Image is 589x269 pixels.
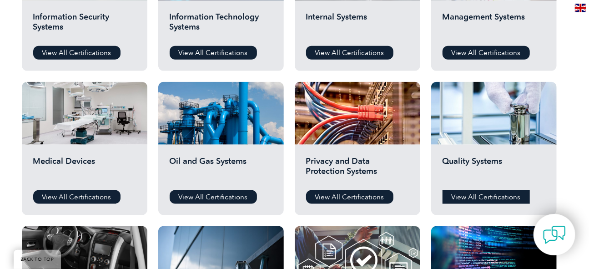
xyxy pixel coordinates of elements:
[33,46,121,60] a: View All Certifications
[33,12,136,39] h2: Information Security Systems
[306,46,393,60] a: View All Certifications
[33,190,121,204] a: View All Certifications
[170,46,257,60] a: View All Certifications
[170,12,272,39] h2: Information Technology Systems
[33,156,136,183] h2: Medical Devices
[170,156,272,183] h2: Oil and Gas Systems
[306,12,409,39] h2: Internal Systems
[543,223,566,246] img: contact-chat.png
[306,190,393,204] a: View All Certifications
[306,156,409,183] h2: Privacy and Data Protection Systems
[443,12,545,39] h2: Management Systems
[575,4,586,12] img: en
[14,250,61,269] a: BACK TO TOP
[443,156,545,183] h2: Quality Systems
[443,46,530,60] a: View All Certifications
[443,190,530,204] a: View All Certifications
[170,190,257,204] a: View All Certifications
